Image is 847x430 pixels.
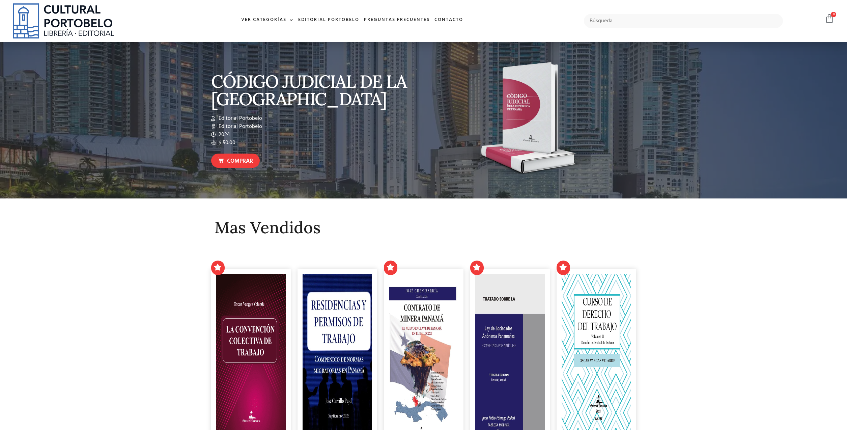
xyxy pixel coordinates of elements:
a: Preguntas frecuentes [362,13,432,27]
span: $ 50.00 [217,139,235,147]
a: 0 [825,14,834,24]
a: Comprar [211,154,260,168]
span: Editorial Portobelo [217,123,262,131]
a: Contacto [432,13,465,27]
h2: Mas Vendidos [215,219,633,237]
input: Búsqueda [584,14,783,28]
span: Comprar [227,157,253,166]
span: 2024 [217,131,230,139]
span: 0 [831,12,836,17]
span: Editorial Portobelo [217,114,262,123]
a: Editorial Portobelo [296,13,362,27]
a: Ver Categorías [239,13,296,27]
p: CÓDIGO JUDICIAL DE LA [GEOGRAPHIC_DATA] [211,73,420,108]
